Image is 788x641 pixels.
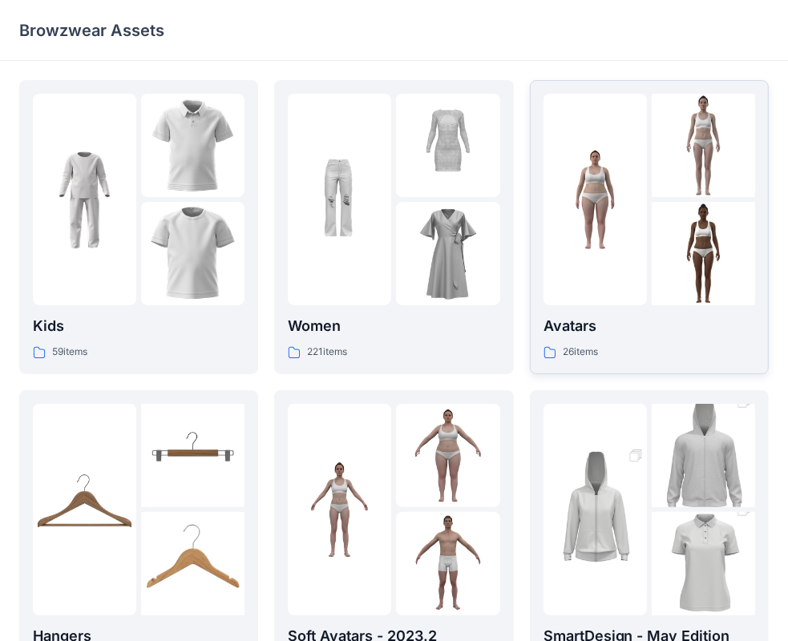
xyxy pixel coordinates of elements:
img: folder 3 [396,512,499,615]
img: folder 3 [652,202,755,305]
img: folder 1 [288,458,391,561]
img: folder 2 [652,378,755,534]
img: folder 2 [396,94,499,197]
a: folder 1folder 2folder 3Avatars26items [530,80,769,374]
img: folder 2 [141,94,244,197]
img: folder 1 [544,432,647,587]
img: folder 1 [288,148,391,252]
p: 59 items [52,344,87,361]
p: Browzwear Assets [19,19,164,42]
img: folder 3 [141,202,244,305]
a: folder 1folder 2folder 3Kids59items [19,80,258,374]
a: folder 1folder 2folder 3Women221items [274,80,513,374]
p: 221 items [307,344,347,361]
p: 26 items [563,344,598,361]
p: Avatars [544,315,755,337]
img: folder 1 [544,148,647,252]
img: folder 2 [396,404,499,507]
img: folder 1 [33,458,136,561]
img: folder 3 [141,512,244,615]
p: Women [288,315,499,337]
img: folder 3 [396,202,499,305]
img: folder 1 [33,148,136,252]
img: folder 2 [652,94,755,197]
img: folder 2 [141,404,244,507]
p: Kids [33,315,244,337]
